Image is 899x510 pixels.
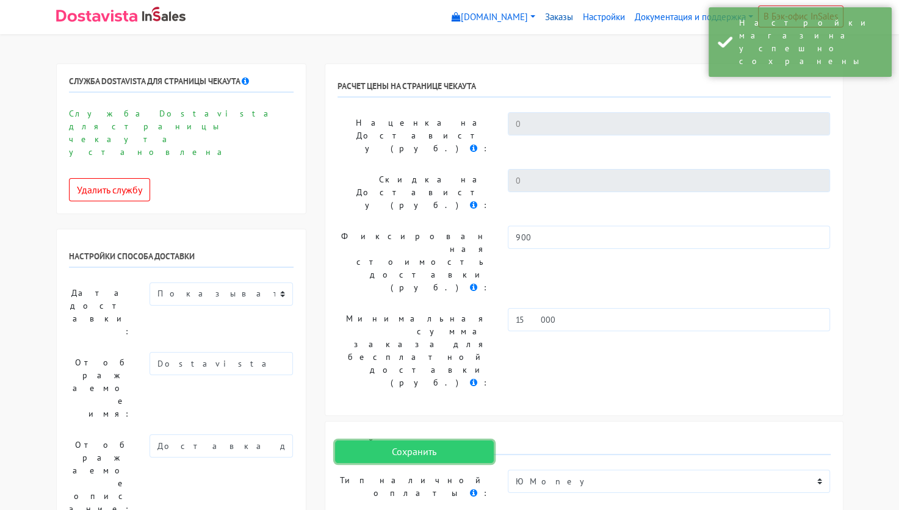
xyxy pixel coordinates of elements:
[338,439,831,455] h6: Настройки оплаты
[630,5,758,29] a: Документация и поддержка
[540,5,578,29] a: Заказы
[69,76,294,93] h6: Служба Dostavista для страницы чекаута
[56,10,137,22] img: Dostavista - срочная курьерская служба доставки
[335,440,494,464] input: Сохранить
[328,226,499,298] label: Фиксированная стоимость доставки (руб.) :
[447,5,540,29] a: [DOMAIN_NAME]
[60,352,141,425] label: Отображаемое имя:
[69,178,150,201] button: Удалить службу
[328,470,499,504] label: Тип наличной оплаты :
[69,251,294,268] h6: Настройки способа доставки
[328,169,499,216] label: Скидка на Достависту (руб.) :
[142,7,186,21] img: InSales
[578,5,630,29] a: Настройки
[739,16,883,68] div: Настройки магазина успешно сохранены
[328,112,499,159] label: Наценка на Достависту (руб.) :
[338,81,831,98] h6: РАСЧЕТ ЦЕНЫ НА СТРАНИЦЕ ЧЕКАУТА
[60,282,141,342] label: Дата доставки:
[328,308,499,393] label: Минимальная сумма заказа для бесплатной доставки (руб.) :
[69,107,294,159] p: Служба Dostavista для страницы чекаута установлена
[758,5,843,27] a: В Бэк-офис InSales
